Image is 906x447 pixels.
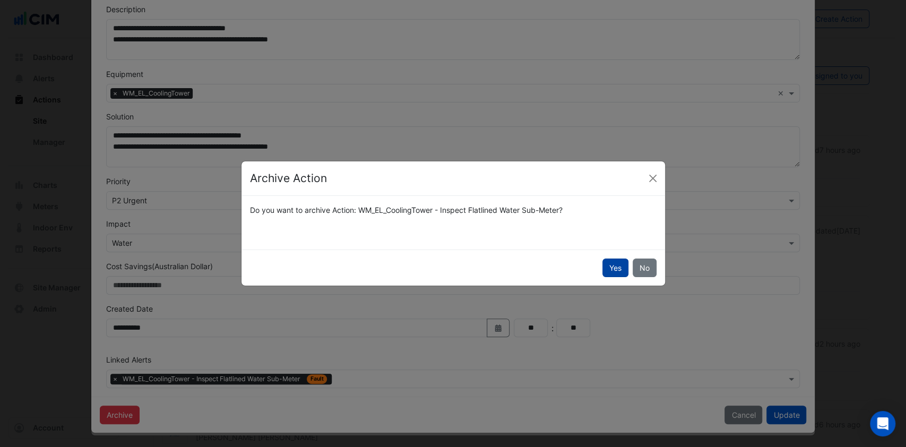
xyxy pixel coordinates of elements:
button: No [633,259,657,277]
h4: Archive Action [250,170,327,187]
div: Do you want to archive Action: WM_EL_CoolingTower - Inspect Flatlined Water Sub-Meter? [244,204,663,216]
div: Open Intercom Messenger [870,411,895,436]
button: Close [645,170,661,186]
button: Yes [602,259,628,277]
